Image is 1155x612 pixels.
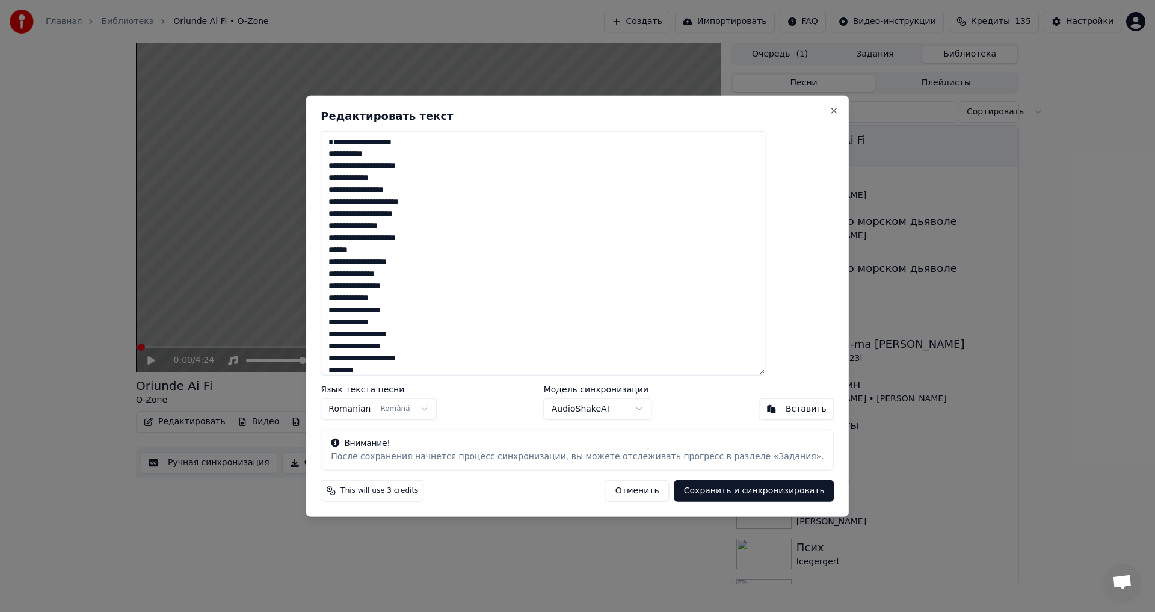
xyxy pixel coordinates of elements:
label: Язык текста песни [321,385,437,394]
label: Модель синхронизации [544,385,652,394]
div: После сохранения начнется процесс синхронизации, вы можете отслеживать прогресс в разделе «Задания». [331,451,824,463]
button: Отменить [605,480,670,502]
span: This will use 3 credits [340,486,418,496]
div: Внимание! [331,437,824,450]
button: Сохранить и синхронизировать [674,480,834,502]
div: Вставить [786,403,827,415]
button: Вставить [759,398,834,420]
h2: Редактировать текст [321,110,834,121]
